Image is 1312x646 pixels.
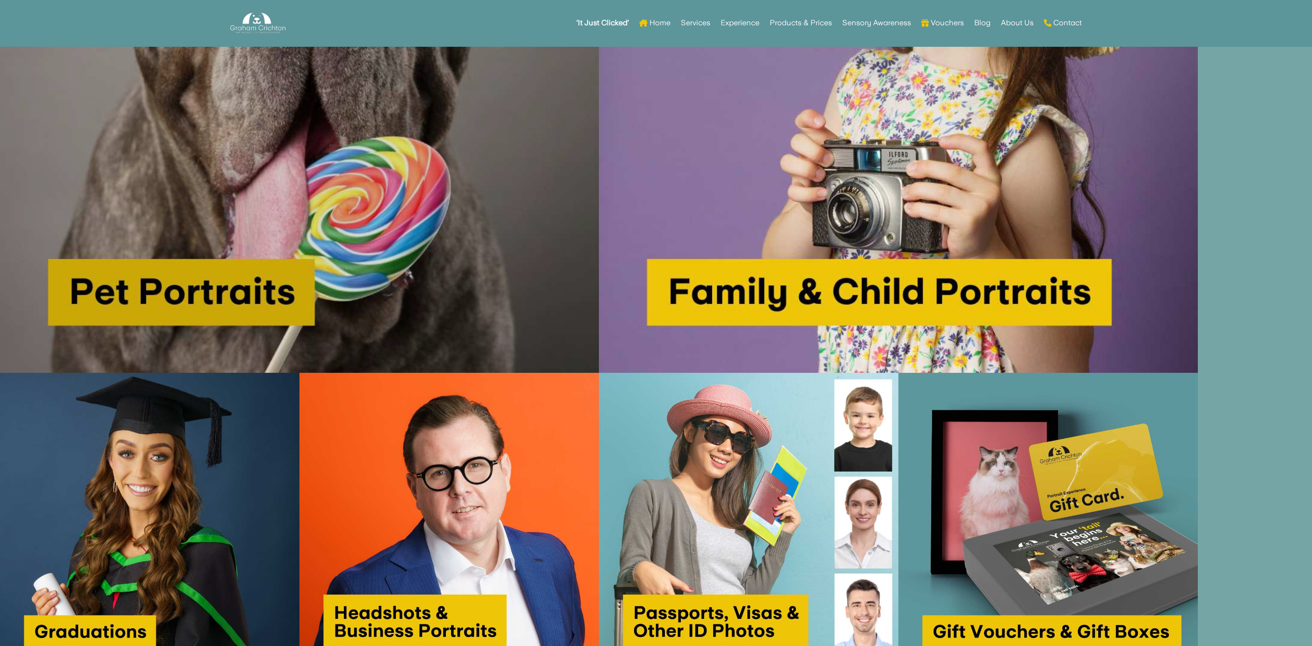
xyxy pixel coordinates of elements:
[842,5,911,41] a: Sensory Awareness
[921,5,964,41] a: Vouchers
[1001,5,1034,41] a: About Us
[576,5,629,41] a: ‘It Just Clicked’
[639,5,671,41] a: Home
[721,5,759,41] a: Experience
[230,10,285,36] img: Graham Crichton Photography Logo - Graham Crichton - Belfast Family & Pet Photography Studio
[974,5,991,41] a: Blog
[1044,5,1082,41] a: Contact
[576,20,629,26] strong: ‘It Just Clicked’
[770,5,832,41] a: Products & Prices
[599,367,1198,374] a: Family & Child Portraits
[681,5,710,41] a: Services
